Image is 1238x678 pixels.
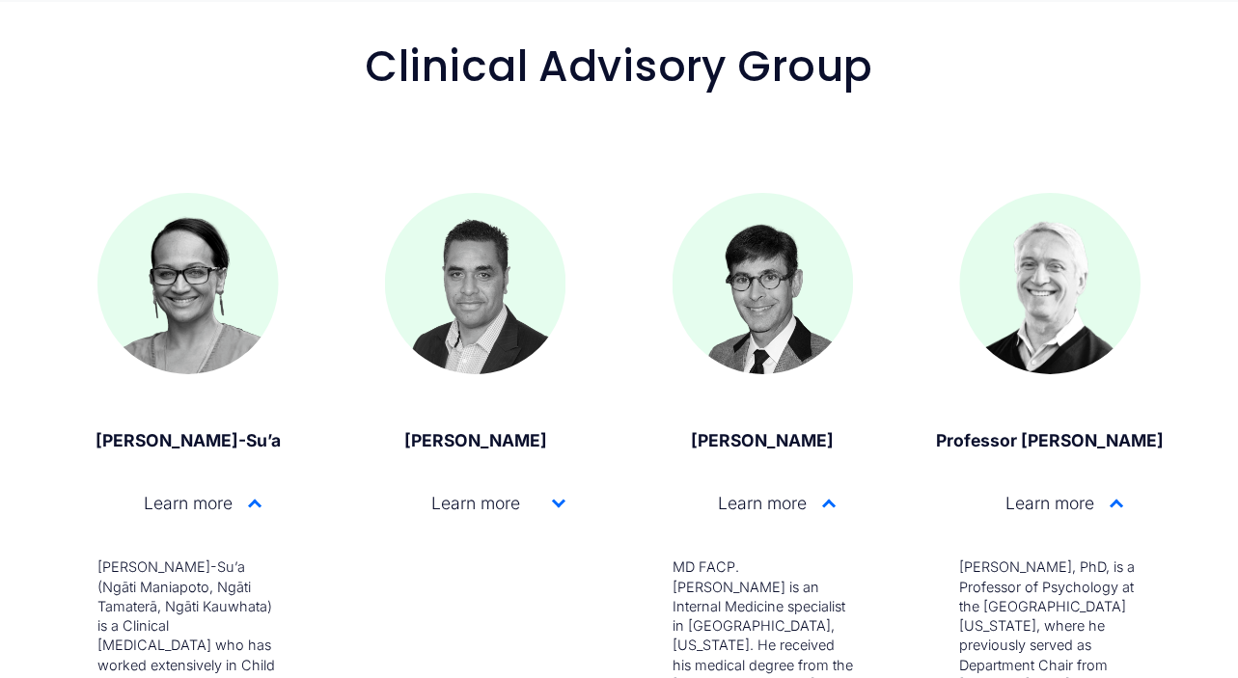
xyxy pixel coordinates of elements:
span: Learn more [385,493,553,513]
span: Learn more [115,493,248,513]
h2: Clinical Advisory Group [49,43,1188,91]
span: Learn more [977,493,1110,513]
strong: [PERSON_NAME] [691,430,834,450]
strong: [PERSON_NAME] [404,430,547,450]
button: Learn more [97,464,279,542]
button: Learn more [959,464,1141,542]
span: Learn more [690,493,823,513]
strong: Professor [PERSON_NAME] [936,430,1164,450]
button: Learn more [385,464,566,542]
strong: [PERSON_NAME]-Su’a [96,430,281,450]
button: Learn more [673,464,854,542]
